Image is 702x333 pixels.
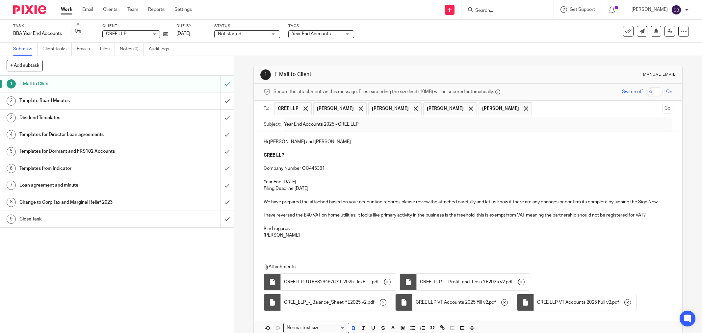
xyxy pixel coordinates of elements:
a: Emails [77,43,95,56]
span: CREE LLP [106,32,127,36]
h1: Change to Corp Tax and Marginal Relief 2023 [19,197,149,207]
a: Client tasks [42,43,72,56]
strong: CREE LLP [264,153,284,158]
div: . [534,294,636,311]
label: Client [102,23,168,29]
h1: E Mail to Client [274,71,482,78]
button: Cc [663,104,672,114]
label: Subject: [264,121,281,128]
span: [PERSON_NAME] [427,105,464,112]
span: pdf [489,299,496,306]
a: Subtasks [13,43,38,56]
p: [PERSON_NAME] [264,232,672,239]
span: Year End Accounts [292,32,331,36]
span: [PERSON_NAME] [372,105,409,112]
h1: E Mail to Client [19,79,149,89]
a: Clients [103,6,117,13]
div: Manual email [643,72,676,77]
small: /9 [78,30,81,33]
span: CREE LLP [278,105,299,112]
a: Team [127,6,138,13]
a: Reports [148,6,165,13]
div: 2 [7,96,16,106]
span: CREE_LLP_-_Profit_and_Loss YE2025 v2 [420,279,505,285]
span: CREE LLP VT Accounts 2025 Full v2 [537,299,611,306]
h1: Templates from Indicator [19,164,149,173]
div: 9 [7,215,16,224]
button: + Add subtask [7,60,43,71]
label: To: [264,105,271,112]
div: . [417,274,530,290]
p: Company Number OC445381 [264,165,672,172]
label: Task [13,23,62,29]
p: Kind regards [264,225,672,232]
p: Hi [PERSON_NAME] and [PERSON_NAME] [264,139,672,145]
h1: Templates for Dormant and FRS102 Accounts [19,146,149,156]
span: CREE_LLP_-_Balance_Sheet YE2025 v2 [284,299,367,306]
h1: Dividend Templates [19,113,149,123]
p: [PERSON_NAME] [632,6,668,13]
a: Notes (0) [120,43,144,56]
p: Filing Deadline [DATE] [264,185,672,192]
div: BBA Year End Accounts [13,30,62,37]
span: Get Support [570,7,595,12]
label: Due by [176,23,206,29]
span: pdf [368,299,375,306]
img: Pixie [13,5,46,14]
a: Files [100,43,115,56]
span: Not started [218,32,241,36]
a: Work [61,6,72,13]
div: 1 [7,79,16,89]
label: Tags [288,23,354,29]
div: . [281,294,392,311]
div: . [281,274,396,290]
div: 5 [7,147,16,156]
span: [PERSON_NAME] [482,105,519,112]
span: On [666,89,672,95]
p: Attachments [264,264,656,270]
a: Email [82,6,93,13]
h1: Template Board Minutes [19,96,149,106]
div: 4 [7,130,16,139]
a: Audit logs [149,43,174,56]
div: 7 [7,181,16,190]
span: [PERSON_NAME] [317,105,354,112]
div: 0 [75,27,81,35]
div: . [412,294,513,311]
p: We have prepared the attached based on your accounting records, please review the attached carefu... [264,199,672,205]
h1: Close Task [19,214,149,224]
div: Search for option [283,323,349,333]
span: [DATE] [176,31,190,36]
h1: Templates for Director Loan agreements [19,130,149,140]
span: CREELLP_UTR8826497639_2025_TaxReturn [284,279,371,285]
div: 3 [7,113,16,122]
span: pdf [506,279,513,285]
div: 6 [7,164,16,173]
label: Status [214,23,280,29]
span: Normal text size [285,324,321,331]
div: 8 [7,198,16,207]
input: Search for option [322,324,345,331]
img: svg%3E [671,5,682,15]
span: pdf [372,279,379,285]
h1: Loan agreement and minute [19,180,149,190]
span: Switch off [622,89,643,95]
input: Search [475,8,534,14]
div: 1 [260,69,271,80]
a: Settings [174,6,192,13]
p: Year End [DATE] [264,179,672,185]
span: Secure the attachments in this message. Files exceeding the size limit (10MB) will be secured aut... [273,89,494,95]
span: CREE LLP VT Accounts 2025 Fill v2 [416,299,488,306]
p: I have reversed the £40 VAT on home utilities, it looks like primary activity in the business is ... [264,212,672,218]
span: pdf [612,299,619,306]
